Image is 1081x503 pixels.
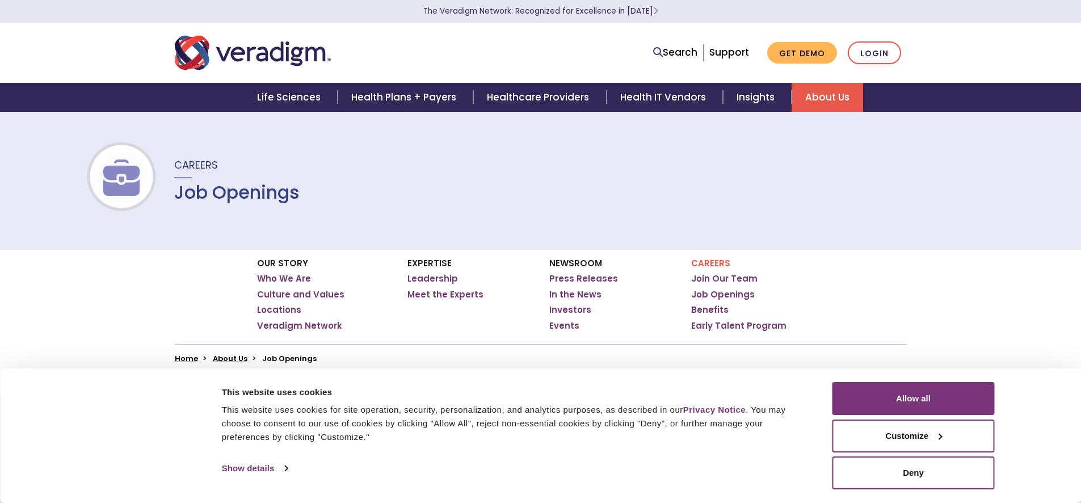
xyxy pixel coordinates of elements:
a: Search [653,45,697,60]
a: Leadership [407,273,458,284]
a: Benefits [691,304,729,316]
a: Get Demo [767,42,837,64]
a: Investors [549,304,591,316]
a: Home [175,353,198,364]
span: Careers [174,158,218,172]
div: This website uses cookies for site operation, security, personalization, and analytics purposes, ... [222,403,807,444]
a: Events [549,320,579,332]
a: About Us [213,353,247,364]
a: About Us [792,83,863,112]
a: Support [709,45,749,59]
a: Privacy Notice [683,405,746,414]
a: Join Our Team [691,273,758,284]
a: Insights [723,83,792,112]
span: Learn More [653,6,658,16]
img: Veradigm logo [175,34,331,72]
a: Health Plans + Payers [338,83,473,112]
button: Customize [832,420,995,452]
h1: Job Openings [174,182,300,203]
a: Login [848,41,901,65]
a: In the News [549,289,602,300]
a: Locations [257,304,301,316]
a: Health IT Vendors [607,83,723,112]
button: Allow all [832,382,995,415]
a: Veradigm Network [257,320,342,332]
a: Healthcare Providers [473,83,606,112]
a: Meet the Experts [407,289,483,300]
a: Life Sciences [243,83,338,112]
button: Deny [832,456,995,489]
div: This website uses cookies [222,385,807,399]
a: Show details [222,460,288,477]
a: Early Talent Program [691,320,786,332]
a: Culture and Values [257,289,344,300]
a: Press Releases [549,273,618,284]
a: Who We Are [257,273,311,284]
a: Job Openings [691,289,755,300]
a: The Veradigm Network: Recognized for Excellence in [DATE]Learn More [423,6,658,16]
